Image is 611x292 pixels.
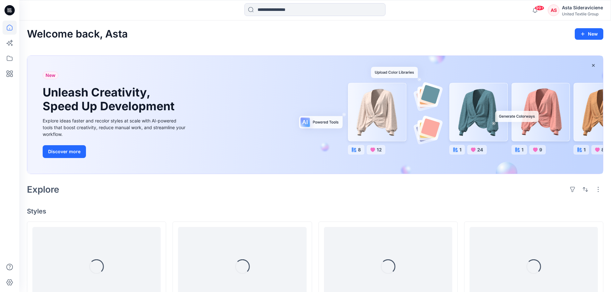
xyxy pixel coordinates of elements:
div: AS [548,4,559,16]
h4: Styles [27,207,603,215]
div: Explore ideas faster and recolor styles at scale with AI-powered tools that boost creativity, red... [43,117,187,138]
h2: Explore [27,184,59,195]
span: 99+ [535,5,544,11]
button: Discover more [43,145,86,158]
h1: Unleash Creativity, Speed Up Development [43,86,177,113]
div: Asta Sideraviciene [562,4,603,12]
span: New [46,71,55,79]
div: United Textile Group [562,12,603,16]
a: Discover more [43,145,187,158]
button: New [575,28,603,40]
h2: Welcome back, Asta [27,28,128,40]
